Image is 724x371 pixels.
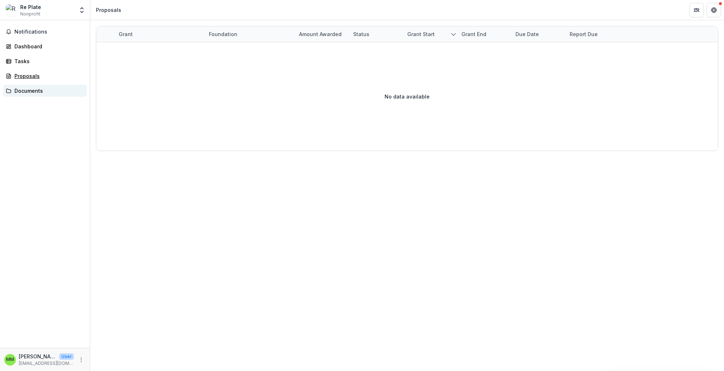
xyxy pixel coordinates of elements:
[114,30,137,38] div: Grant
[349,26,403,42] div: Status
[59,353,74,360] p: User
[3,26,87,38] button: Notifications
[457,26,511,42] div: Grant end
[6,357,14,362] div: Maen Mahfoud
[20,11,40,17] span: Nonprofit
[14,87,81,95] div: Documents
[295,26,349,42] div: Amount awarded
[385,93,430,100] p: No data available
[19,353,56,360] p: [PERSON_NAME]
[403,26,457,42] div: Grant start
[19,360,74,367] p: [EMAIL_ADDRESS][DOMAIN_NAME]
[457,30,491,38] div: Grant end
[403,30,439,38] div: Grant start
[3,70,87,82] a: Proposals
[3,40,87,52] a: Dashboard
[511,30,543,38] div: Due Date
[205,26,295,42] div: Foundation
[565,30,602,38] div: Report Due
[77,3,87,17] button: Open entity switcher
[6,4,17,16] img: Re Plate
[565,26,619,42] div: Report Due
[77,355,85,364] button: More
[707,3,721,17] button: Get Help
[114,26,205,42] div: Grant
[689,3,704,17] button: Partners
[14,43,81,50] div: Dashboard
[3,55,87,67] a: Tasks
[451,31,456,37] svg: sorted descending
[3,85,87,97] a: Documents
[14,29,84,35] span: Notifications
[511,26,565,42] div: Due Date
[205,30,242,38] div: Foundation
[20,3,41,11] div: Re Plate
[93,5,124,15] nav: breadcrumb
[14,57,81,65] div: Tasks
[295,30,346,38] div: Amount awarded
[349,30,374,38] div: Status
[14,72,81,80] div: Proposals
[96,6,121,14] div: Proposals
